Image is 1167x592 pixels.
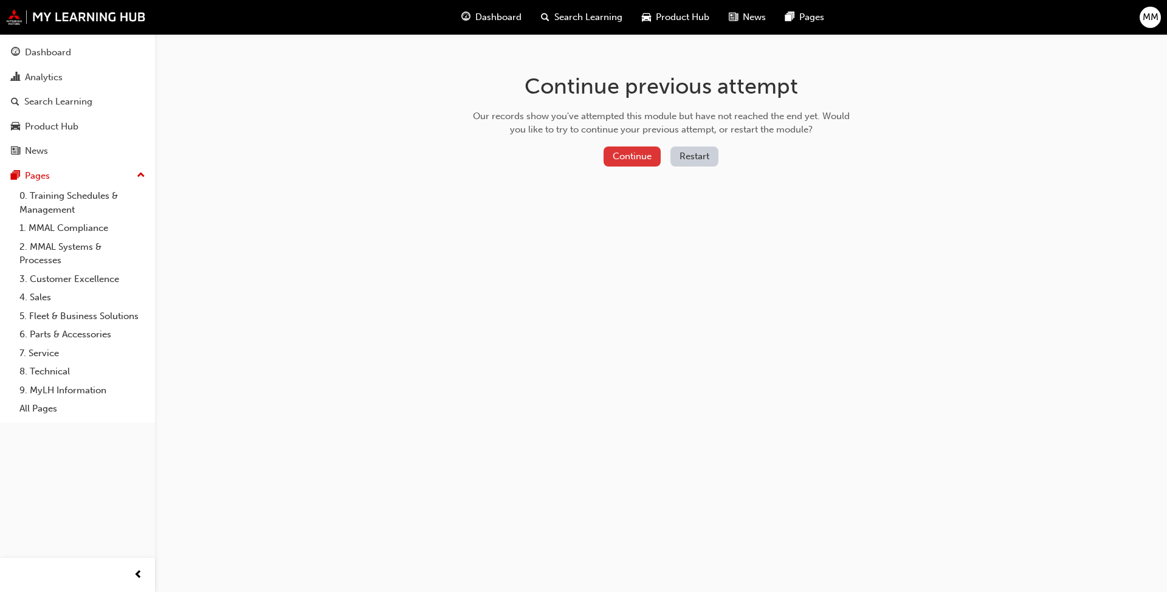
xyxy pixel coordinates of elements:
[15,344,150,363] a: 7. Service
[799,10,824,24] span: Pages
[25,71,63,84] div: Analytics
[11,47,20,58] span: guage-icon
[469,109,854,137] div: Our records show you've attempted this module but have not reached the end yet. Would you like to...
[25,144,48,158] div: News
[785,10,794,25] span: pages-icon
[1140,7,1161,28] button: MM
[5,91,150,113] a: Search Learning
[743,10,766,24] span: News
[11,72,20,83] span: chart-icon
[1143,10,1158,24] span: MM
[776,5,834,30] a: pages-iconPages
[541,10,549,25] span: search-icon
[452,5,531,30] a: guage-iconDashboard
[15,187,150,219] a: 0. Training Schedules & Management
[469,73,854,100] h1: Continue previous attempt
[5,165,150,187] button: Pages
[15,270,150,289] a: 3. Customer Excellence
[25,46,71,60] div: Dashboard
[719,5,776,30] a: news-iconNews
[729,10,738,25] span: news-icon
[137,168,145,184] span: up-icon
[670,146,718,167] button: Restart
[11,122,20,133] span: car-icon
[554,10,622,24] span: Search Learning
[6,9,146,25] img: mmal
[15,288,150,307] a: 4. Sales
[531,5,632,30] a: search-iconSearch Learning
[5,115,150,138] a: Product Hub
[15,238,150,270] a: 2. MMAL Systems & Processes
[5,41,150,64] a: Dashboard
[15,219,150,238] a: 1. MMAL Compliance
[15,381,150,400] a: 9. MyLH Information
[24,95,92,109] div: Search Learning
[656,10,709,24] span: Product Hub
[15,399,150,418] a: All Pages
[604,146,661,167] button: Continue
[461,10,470,25] span: guage-icon
[15,362,150,381] a: 8. Technical
[134,568,143,583] span: prev-icon
[5,140,150,162] a: News
[25,169,50,183] div: Pages
[642,10,651,25] span: car-icon
[15,307,150,326] a: 5. Fleet & Business Solutions
[15,325,150,344] a: 6. Parts & Accessories
[475,10,522,24] span: Dashboard
[5,39,150,165] button: DashboardAnalyticsSearch LearningProduct HubNews
[25,120,78,134] div: Product Hub
[632,5,719,30] a: car-iconProduct Hub
[11,97,19,108] span: search-icon
[5,66,150,89] a: Analytics
[11,146,20,157] span: news-icon
[11,171,20,182] span: pages-icon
